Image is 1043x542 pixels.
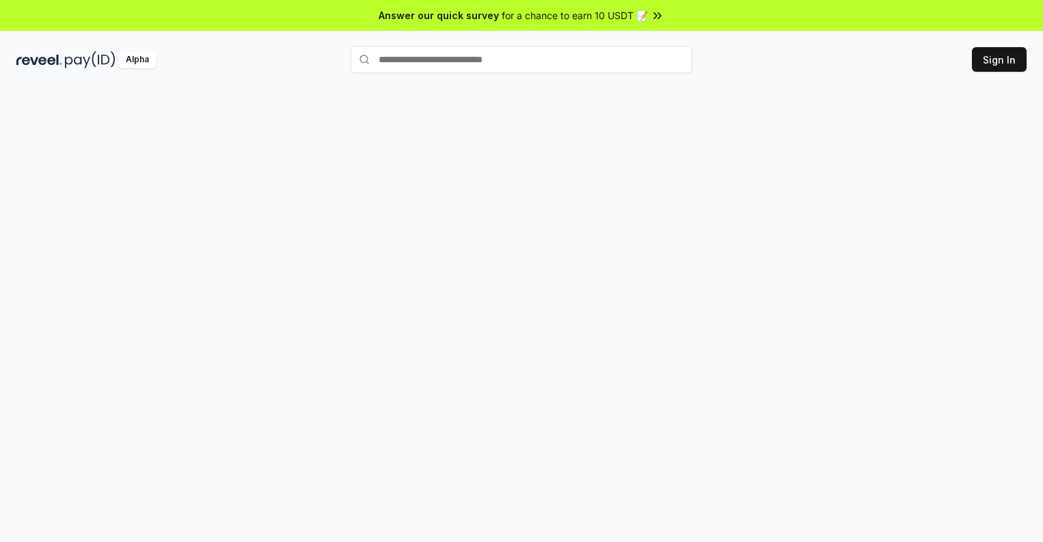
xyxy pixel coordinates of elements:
[379,8,499,23] span: Answer our quick survey
[972,47,1027,72] button: Sign In
[16,51,62,68] img: reveel_dark
[502,8,648,23] span: for a chance to earn 10 USDT 📝
[65,51,116,68] img: pay_id
[118,51,157,68] div: Alpha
